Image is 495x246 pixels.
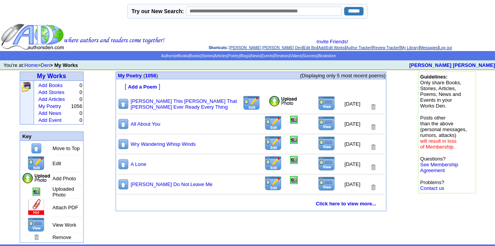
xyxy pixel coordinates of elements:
[214,54,227,58] a: Articles
[264,176,282,191] img: Edit this Title
[53,186,74,198] font: Uploaded Photo
[251,54,261,58] a: News
[318,116,335,131] img: View this Title
[261,54,273,58] a: Events
[145,73,156,79] a: 1056
[290,54,302,58] a: Videos
[38,117,61,123] a: Add Event
[156,73,158,79] span: )
[420,185,444,191] a: Contact us
[370,103,377,111] img: Removes this Title
[116,196,119,199] img: shim.gif
[264,116,282,131] img: Edit this Title
[131,181,213,187] a: [PERSON_NAME] Do Not Leave Me
[53,145,80,151] font: Move to Top
[131,141,196,147] a: Wry Wandering Whisp Winds
[201,54,213,58] a: Stories
[37,73,66,79] a: My Works
[27,199,45,216] img: Add Attachment
[118,72,142,79] a: My Poetry
[80,110,82,116] font: 0
[21,82,31,92] img: Click to add, upload, edit and remove all your books, stories, articles and poems.
[240,54,250,58] a: Blogs
[370,184,377,191] img: Removes this Title
[31,142,42,154] img: Move to top
[38,96,65,102] a: Add Articles
[128,84,157,90] font: Add a Poem
[53,176,76,181] font: Add Photo
[345,161,360,167] font: [DATE]
[420,115,467,150] font: Posts other than the above (personal messages, rumors, attacks)
[208,46,228,50] span: Shortcuts:
[38,110,61,116] a: Add News
[128,83,157,90] a: Add a Poem
[53,234,71,240] font: Remove
[38,89,64,95] a: Add Stories
[373,46,399,50] a: Review Tracker
[80,82,82,88] font: 0
[80,89,82,95] font: 0
[228,54,239,58] a: Poetry
[370,143,377,151] img: Removes this Title
[53,222,77,228] font: View Work
[118,178,129,190] img: Move to top
[268,96,298,107] img: Add Photo
[345,121,360,127] font: [DATE]
[409,62,495,68] a: [PERSON_NAME] [PERSON_NAME]
[22,133,32,139] font: Key
[125,83,126,90] font: [
[346,46,372,50] a: Author Tracker
[439,46,452,50] a: Log out
[345,101,360,107] font: [DATE]
[116,80,119,82] img: shim.gif
[274,54,289,58] a: Reviews
[318,54,336,58] a: Bookstore
[318,176,335,191] img: View this Title
[316,201,376,207] a: Click here to view more...
[22,173,51,184] img: Add Photo
[71,103,82,109] font: 1056
[318,96,335,111] img: View this Title
[290,136,298,144] img: Add/Remove Photo
[420,156,458,173] font: Questions?
[32,188,40,196] img: Add/Remove Photo
[304,46,317,50] a: Edit Bio
[1,23,165,50] img: header_logo2.gif
[420,74,448,80] b: Guidelines:
[131,121,160,127] a: All About You
[242,96,261,111] img: Edit this Title
[118,98,129,110] img: Move to top
[3,62,78,68] font: You're at: >
[131,161,147,167] a: A Lone
[345,181,360,187] font: [DATE]
[53,161,61,166] font: Edit
[50,62,78,68] b: > My Works
[38,82,63,88] a: Add Books
[118,158,129,170] img: Move to top
[189,54,200,58] a: Books
[27,156,45,171] img: Edit this Title
[300,73,386,79] font: (Displaying only 5 most recent poems)
[420,138,457,150] font: will result in loss of Membership.
[345,141,360,147] font: [DATE]
[264,136,282,151] img: Edit this Title
[33,234,40,241] img: Remove this Page
[131,8,184,14] label: Try our New Search:
[116,208,119,210] img: shim.gif
[290,176,298,184] img: Add/Remove Photo
[24,62,38,68] a: Home
[420,162,458,173] a: See Membership Agreement
[420,179,444,191] font: Problems?
[41,62,50,68] a: Den
[166,39,494,50] div: : | | | | | | |
[27,217,45,232] img: View this Page
[131,98,237,110] a: [PERSON_NAME] This [PERSON_NAME] That [PERSON_NAME] Ever Ready Every Thing
[370,123,377,131] img: Removes this Title
[318,46,345,50] a: Add/Edit Works
[370,164,377,171] img: Removes this Title
[290,156,298,164] img: Add/Remove Photo
[159,83,160,90] font: ]
[318,156,335,171] img: View this Title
